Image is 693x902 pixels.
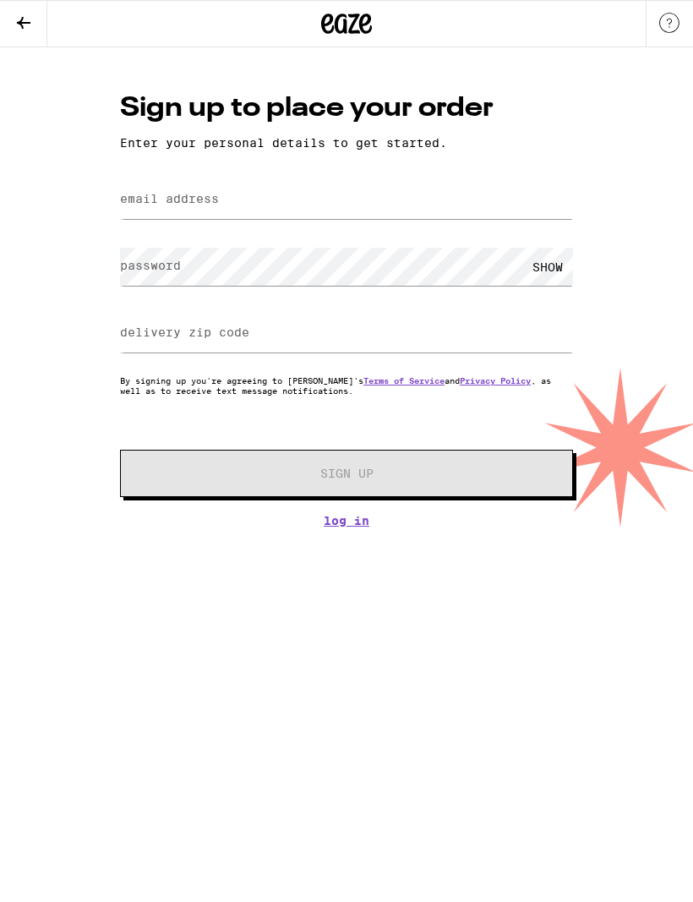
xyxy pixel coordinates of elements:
[120,375,573,396] p: By signing up you're agreeing to [PERSON_NAME]'s and , as well as to receive text message notific...
[120,136,573,150] p: Enter your personal details to get started.
[363,375,445,385] a: Terms of Service
[120,314,573,353] input: delivery zip code
[120,514,573,528] a: Log In
[320,467,374,479] span: Sign Up
[120,325,249,339] label: delivery zip code
[460,375,531,385] a: Privacy Policy
[120,181,573,219] input: email address
[120,192,219,205] label: email address
[120,450,573,497] button: Sign Up
[120,90,573,128] h1: Sign up to place your order
[522,248,573,286] div: SHOW
[120,259,181,272] label: password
